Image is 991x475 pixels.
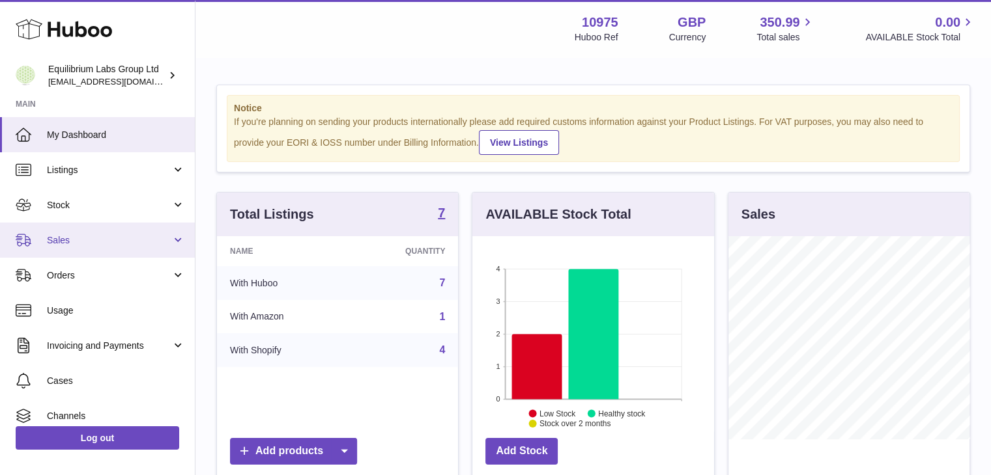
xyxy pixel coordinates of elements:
a: 4 [439,344,445,355]
strong: Notice [234,102,953,115]
span: [EMAIL_ADDRESS][DOMAIN_NAME] [48,76,192,87]
span: AVAILABLE Stock Total [865,31,975,44]
img: huboo@equilibriumlabs.com [16,66,35,85]
text: 1 [496,362,500,370]
text: 4 [496,265,500,273]
th: Quantity [349,236,459,266]
td: With Amazon [217,300,349,334]
text: 2 [496,330,500,338]
a: Add Stock [485,438,558,465]
h3: AVAILABLE Stock Total [485,206,631,223]
text: 3 [496,297,500,305]
div: Equilibrium Labs Group Ltd [48,63,165,88]
a: Add products [230,438,357,465]
a: 7 [438,206,445,222]
span: 350.99 [760,14,799,31]
h3: Sales [741,206,775,223]
a: 0.00 AVAILABLE Stock Total [865,14,975,44]
strong: GBP [678,14,706,31]
div: If you're planning on sending your products internationally please add required customs informati... [234,116,953,155]
span: Orders [47,269,171,282]
text: 0 [496,395,500,403]
strong: 10975 [582,14,618,31]
div: Huboo Ref [575,31,618,44]
strong: 7 [438,206,445,219]
a: 7 [439,277,445,288]
th: Name [217,236,349,266]
text: Low Stock [539,409,576,418]
span: Listings [47,164,171,176]
span: Usage [47,305,185,317]
span: Channels [47,410,185,422]
span: Invoicing and Payments [47,340,171,352]
text: Healthy stock [598,409,646,418]
a: Log out [16,426,179,450]
span: My Dashboard [47,129,185,141]
td: With Shopify [217,333,349,367]
a: 350.99 Total sales [756,14,814,44]
a: View Listings [479,130,559,155]
text: Stock over 2 months [539,419,610,428]
a: 1 [439,311,445,322]
span: Cases [47,375,185,387]
span: Total sales [756,31,814,44]
h3: Total Listings [230,206,314,223]
span: Sales [47,234,171,247]
td: With Huboo [217,266,349,300]
span: Stock [47,199,171,211]
div: Currency [669,31,706,44]
span: 0.00 [935,14,960,31]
